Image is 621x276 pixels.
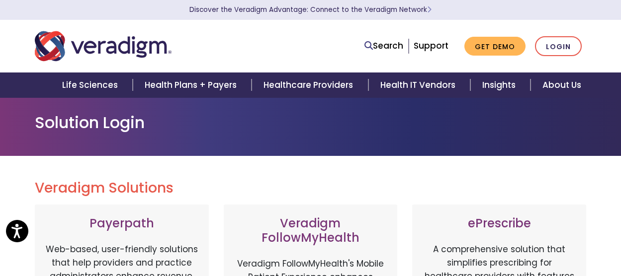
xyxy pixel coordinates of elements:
h1: Solution Login [35,113,587,132]
a: About Us [531,72,593,98]
a: Life Sciences [50,72,133,98]
a: Healthcare Providers [252,72,368,98]
img: Veradigm logo [35,30,172,63]
h3: Veradigm FollowMyHealth [234,216,388,245]
a: Get Demo [464,37,526,56]
a: Insights [470,72,531,98]
a: Search [364,39,403,53]
a: Support [414,40,448,52]
h3: Payerpath [45,216,199,231]
a: Login [535,36,582,57]
a: Discover the Veradigm Advantage: Connect to the Veradigm NetworkLearn More [189,5,432,14]
h2: Veradigm Solutions [35,180,587,197]
h3: ePrescribe [422,216,576,231]
a: Health IT Vendors [368,72,470,98]
span: Learn More [427,5,432,14]
a: Health Plans + Payers [133,72,252,98]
